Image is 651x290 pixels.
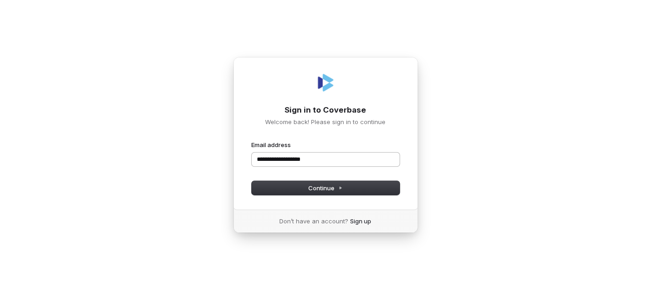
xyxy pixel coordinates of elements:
h1: Sign in to Coverbase [252,105,400,116]
span: Don’t have an account? [280,217,349,225]
img: Coverbase [315,72,337,94]
label: Email address [252,141,291,149]
span: Continue [308,184,343,192]
p: Welcome back! Please sign in to continue [252,118,400,126]
a: Sign up [351,217,372,225]
button: Continue [252,181,400,195]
